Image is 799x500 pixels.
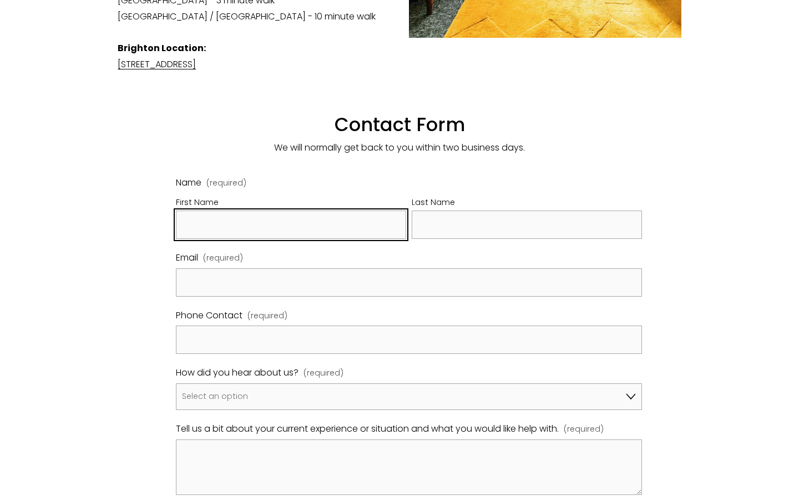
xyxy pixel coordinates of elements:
span: (required) [203,251,243,266]
select: How did you hear about us? [176,383,641,410]
span: (required) [564,422,604,437]
span: Name [176,175,201,191]
div: Last Name [412,196,642,211]
span: Email [176,250,198,266]
span: How did you hear about us? [176,365,299,381]
p: We will normally get back to you within two business days. [118,140,681,156]
div: First Name [176,196,406,211]
span: (required) [206,179,246,187]
span: Phone Contact [176,308,242,324]
span: (required) [304,366,343,381]
span: (required) [247,309,287,323]
span: Tell us a bit about your current experience or situation and what you would like help with. [176,421,559,437]
a: [STREET_ADDRESS] [118,58,196,71]
strong: Brighton Location: [118,42,206,54]
h1: Contact Form [118,91,681,137]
